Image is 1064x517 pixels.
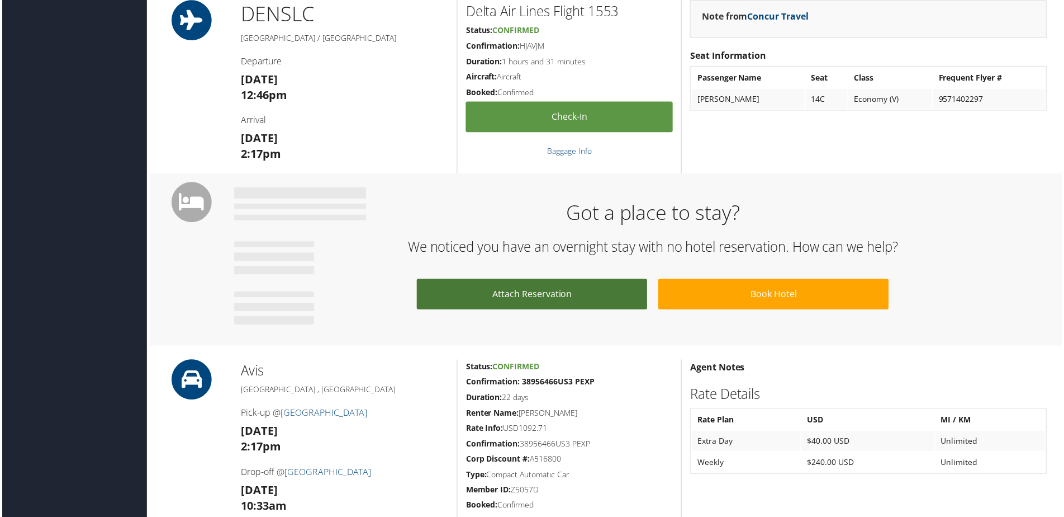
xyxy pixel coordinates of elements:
strong: Type: [465,471,486,481]
th: USD [802,411,936,431]
td: $40.00 USD [802,433,936,453]
h5: [GEOGRAPHIC_DATA] / [GEOGRAPHIC_DATA] [240,32,448,44]
strong: Confirmation: 38956466US3 PEXP [465,378,595,388]
h5: [GEOGRAPHIC_DATA] , [GEOGRAPHIC_DATA] [240,386,448,397]
h5: [PERSON_NAME] [465,409,673,420]
h2: Delta Air Lines Flight 1553 [465,2,673,21]
a: Check-in [465,102,673,133]
strong: [DATE] [240,72,277,87]
th: MI / KM [937,411,1047,431]
h5: 22 days [465,393,673,405]
h5: USD1092.71 [465,424,673,435]
td: 9571402297 [935,89,1047,109]
h5: Aircraft [465,71,673,82]
strong: [DATE] [240,485,277,500]
h5: HJAVJM [465,40,673,51]
strong: [DATE] [240,425,277,440]
strong: 10:33am [240,500,286,515]
strong: Aircraft: [465,71,497,82]
strong: Status: [465,363,492,373]
h4: Pick-up @ [240,408,448,420]
h5: 1 hours and 31 minutes [465,56,673,67]
strong: Confirmation: [465,40,520,51]
strong: [DATE] [240,131,277,146]
td: [PERSON_NAME] [692,89,806,109]
strong: 12:46pm [240,87,286,102]
td: Unlimited [937,454,1047,474]
td: Unlimited [937,433,1047,453]
h5: Confirmed [465,87,673,98]
strong: 2:17pm [240,147,280,162]
h5: Compact Automatic Car [465,471,673,482]
span: Confirmed [492,363,539,373]
td: 14C [807,89,849,109]
strong: Booked: [465,87,497,97]
td: $240.00 USD [802,454,936,474]
h4: Drop-off @ [240,467,448,480]
h2: Avis [240,363,448,382]
strong: Rate Info: [465,424,503,435]
td: Economy (V) [850,89,934,109]
th: Passenger Name [692,68,806,88]
h4: Arrival [240,114,448,126]
h2: Rate Details [691,386,1049,405]
strong: Duration: [465,393,502,404]
h5: Z5057D [465,486,673,497]
strong: Renter Name: [465,409,519,420]
strong: Agent Notes [691,363,745,375]
th: Seat [807,68,849,88]
td: Extra Day [692,433,801,453]
th: Frequent Flyer # [935,68,1047,88]
h5: A516800 [465,455,673,466]
strong: Status: [465,25,492,35]
a: [GEOGRAPHIC_DATA] [283,467,370,480]
h5: 38956466US3 PEXP [465,440,673,451]
a: Concur Travel [748,10,810,22]
strong: Member ID: [465,486,511,497]
td: Weekly [692,454,801,474]
span: Confirmed [492,25,539,35]
strong: Booked: [465,501,497,512]
strong: Seat Information [691,49,767,62]
h4: Departure [240,55,448,67]
th: Rate Plan [692,411,801,431]
strong: Duration: [465,56,502,67]
strong: Note from [702,10,810,22]
strong: Confirmation: [465,440,520,450]
h5: Confirmed [465,501,673,513]
strong: Corp Discount #: [465,455,530,466]
a: [GEOGRAPHIC_DATA] [279,408,367,420]
a: Baggage Info [547,146,592,157]
a: Book Hotel [659,280,890,311]
strong: 2:17pm [240,440,280,455]
a: Attach Reservation [416,280,648,311]
th: Class [850,68,934,88]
